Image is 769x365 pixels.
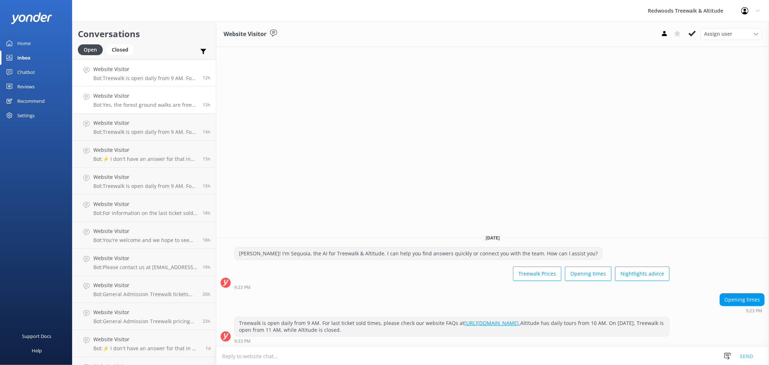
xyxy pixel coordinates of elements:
[234,339,251,343] strong: 9:23 PM
[22,329,52,343] div: Support Docs
[93,92,197,100] h4: Website Visitor
[234,285,669,290] div: Sep 03 2025 09:23pm (UTC +12:00) Pacific/Auckland
[93,237,197,243] p: Bot: You're welcome and we hope to see you at [GEOGRAPHIC_DATA] & Altitude soon!
[106,44,134,55] div: Closed
[93,119,197,127] h4: Website Visitor
[720,294,764,306] div: Opening times
[72,303,216,330] a: Website VisitorBot:General Admission Treewalk pricing starts at $42 for adults (16+ years) and $2...
[93,308,197,316] h4: Website Visitor
[513,267,561,281] button: Treewalk Prices
[203,102,211,108] span: Sep 03 2025 08:42pm (UTC +12:00) Pacific/Auckland
[235,247,602,260] div: [PERSON_NAME]! I'm Sequoia, the AI for Treewalk & Altitude. I can help you find answers quickly o...
[17,108,35,123] div: Settings
[72,222,216,249] a: Website VisitorBot:You're welcome and we hope to see you at [GEOGRAPHIC_DATA] & Altitude soon!18h
[72,87,216,114] a: Website VisitorBot:Yes, the forest ground walks are free and accessible all year round. You can c...
[203,210,211,216] span: Sep 03 2025 03:11pm (UTC +12:00) Pacific/Auckland
[93,146,197,154] h4: Website Visitor
[224,30,266,39] h3: Website Visitor
[17,79,35,94] div: Reviews
[203,291,211,297] span: Sep 03 2025 01:42pm (UTC +12:00) Pacific/Auckland
[234,285,251,290] strong: 9:23 PM
[235,317,669,336] div: Treewalk is open daily from 9 AM. For last ticket sold times, please check our website FAQs at Al...
[17,36,31,50] div: Home
[93,65,197,73] h4: Website Visitor
[203,237,211,243] span: Sep 03 2025 02:51pm (UTC +12:00) Pacific/Auckland
[203,156,211,162] span: Sep 03 2025 06:25pm (UTC +12:00) Pacific/Auckland
[72,141,216,168] a: Website VisitorBot:⚡ I don't have an answer for that in my knowledge base. Please try and rephras...
[93,318,197,325] p: Bot: General Admission Treewalk pricing starts at $42 for adults (16+ years) and $26 for children...
[93,264,197,271] p: Bot: Please contact us at [EMAIL_ADDRESS][DOMAIN_NAME] for further information on job vacancies.
[78,44,103,55] div: Open
[481,235,504,241] span: [DATE]
[72,330,216,357] a: Website VisitorBot:⚡ I don't have an answer for that in my knowledge base. Please try and rephras...
[93,345,200,352] p: Bot: ⚡ I don't have an answer for that in my knowledge base. Please try and rephrase your questio...
[78,27,211,41] h2: Conversations
[93,281,197,289] h4: Website Visitor
[704,30,732,38] span: Assign user
[203,75,211,81] span: Sep 03 2025 09:23pm (UTC +12:00) Pacific/Auckland
[203,129,211,135] span: Sep 03 2025 07:41pm (UTC +12:00) Pacific/Auckland
[72,249,216,276] a: Website VisitorBot:Please contact us at [EMAIL_ADDRESS][DOMAIN_NAME] for further information on j...
[17,94,45,108] div: Recommend
[720,308,765,313] div: Sep 03 2025 09:23pm (UTC +12:00) Pacific/Auckland
[746,309,762,313] strong: 9:23 PM
[93,102,197,108] p: Bot: Yes, the forest ground walks are free and accessible all year round. You can confirm with th...
[701,28,762,40] div: Assign User
[93,156,197,162] p: Bot: ⚡ I don't have an answer for that in my knowledge base. Please try and rephrase your questio...
[93,173,197,181] h4: Website Visitor
[93,183,197,189] p: Bot: Treewalk is open daily from 9 AM. For last ticket sold times, please check our website FAQs ...
[72,195,216,222] a: Website VisitorBot:For information on the last ticket sold times, please check our website FAQs a...
[72,168,216,195] a: Website VisitorBot:Treewalk is open daily from 9 AM. For last ticket sold times, please check our...
[32,343,42,358] div: Help
[93,129,197,135] p: Bot: Treewalk is open daily from 9 AM. For last ticket sold times, please check our website FAQs ...
[72,60,216,87] a: Website VisitorBot:Treewalk is open daily from 9 AM. For last ticket sold times, please check our...
[93,254,197,262] h4: Website Visitor
[17,50,31,65] div: Inbox
[615,267,669,281] button: Nightlights advice
[93,200,197,208] h4: Website Visitor
[93,227,197,235] h4: Website Visitor
[93,291,197,298] p: Bot: General Admission Treewalk tickets purchased in advance through our website are valid for up...
[93,210,197,216] p: Bot: For information on the last ticket sold times, please check our website FAQs at [URL][DOMAIN...
[203,318,211,324] span: Sep 03 2025 10:17am (UTC +12:00) Pacific/Auckland
[93,335,200,343] h4: Website Visitor
[72,114,216,141] a: Website VisitorBot:Treewalk is open daily from 9 AM. For last ticket sold times, please check our...
[203,183,211,189] span: Sep 03 2025 05:56pm (UTC +12:00) Pacific/Auckland
[205,345,211,351] span: Sep 03 2025 09:45am (UTC +12:00) Pacific/Auckland
[78,45,106,53] a: Open
[72,276,216,303] a: Website VisitorBot:General Admission Treewalk tickets purchased in advance through our website ar...
[106,45,137,53] a: Closed
[93,75,197,82] p: Bot: Treewalk is open daily from 9 AM. For last ticket sold times, please check our website FAQs ...
[565,267,611,281] button: Opening times
[464,320,520,326] a: [URL][DOMAIN_NAME].
[17,65,35,79] div: Chatbot
[203,264,211,270] span: Sep 03 2025 02:38pm (UTC +12:00) Pacific/Auckland
[234,338,669,343] div: Sep 03 2025 09:23pm (UTC +12:00) Pacific/Auckland
[11,12,52,24] img: yonder-white-logo.png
